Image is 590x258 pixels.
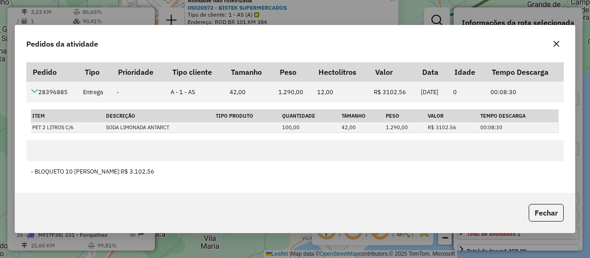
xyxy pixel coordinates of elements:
th: Prioridade [112,62,166,82]
th: Quantidade [281,110,340,122]
span: A - 1 - AS [171,88,195,96]
span: Pedidos da atividade [26,38,98,49]
th: Tamanho [340,110,384,122]
span: Entrega [83,88,103,96]
th: Peso [384,110,426,122]
button: Fechar [529,204,564,222]
td: 28396885 [26,82,78,102]
td: 00:08:30 [486,82,564,102]
td: 00:08:30 [479,122,558,133]
span: R$ 3.102,56 [121,168,154,175]
th: Descrição [105,110,214,122]
td: 1.290,00 [273,82,312,102]
span: 12,00 [317,88,333,96]
th: Valor [369,62,416,82]
th: Item [31,110,105,122]
td: - [112,82,166,102]
td: R$ 3102.56 [369,82,416,102]
td: PET 2 LITROS C/6 [31,122,105,133]
td: 42,00 [340,122,384,133]
td: 100,00 [281,122,340,133]
td: 1.290,00 [384,122,426,133]
th: Tempo Descarga [486,62,564,82]
th: Data [416,62,448,82]
th: Idade [448,62,485,82]
th: Tipo [78,62,112,82]
td: R$ 3102.56 [426,122,479,133]
th: Valor [426,110,479,122]
th: Peso [273,62,312,82]
td: 42,00 [224,82,273,102]
th: Hectolitros [312,62,369,82]
th: Tipo cliente [166,62,224,82]
th: Tempo Descarga [479,110,558,122]
div: - BLOQUETO 10 [PERSON_NAME]: [31,167,559,176]
td: [DATE] [416,82,448,102]
th: Tipo Produto [214,110,281,122]
td: 0 [448,82,485,102]
th: Pedido [26,62,78,82]
td: SODA LIMONADA ANTARCT [105,122,214,133]
th: Tamanho [224,62,273,82]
